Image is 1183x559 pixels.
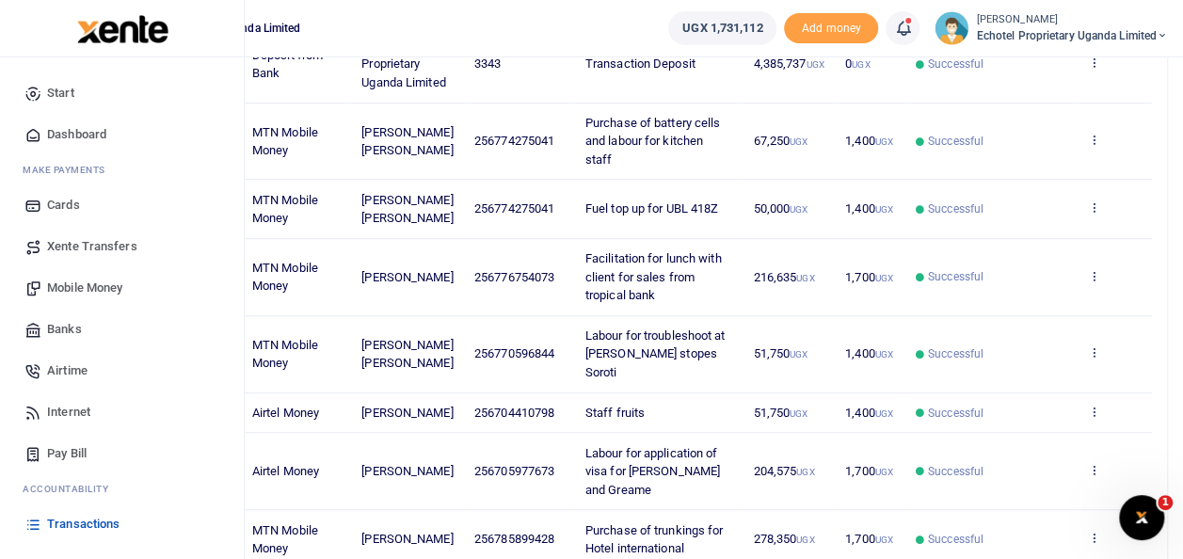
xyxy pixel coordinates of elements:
span: Successful [928,268,983,285]
span: 3343 [474,56,501,71]
li: M [15,155,229,184]
span: 256785899428 [474,532,554,546]
li: Toup your wallet [784,13,878,44]
span: [PERSON_NAME] [PERSON_NAME] [361,125,453,158]
span: UGX 1,731,112 [682,19,762,38]
span: Successful [928,56,983,72]
span: 50,000 [753,201,807,216]
span: Labour for application of visa for [PERSON_NAME] and Greame [585,446,720,497]
span: 1,400 [845,406,893,420]
a: Airtime [15,350,229,391]
span: 0 [845,56,870,71]
span: 204,575 [753,464,814,478]
a: Banks [15,309,229,350]
a: Add money [784,20,878,34]
small: UGX [875,408,893,419]
span: Successful [928,345,983,362]
span: Successful [928,531,983,548]
span: 278,350 [753,532,814,546]
span: Banks [47,320,82,339]
span: MTN Mobile Money [252,523,318,556]
a: Dashboard [15,114,229,155]
span: [PERSON_NAME] [361,532,453,546]
small: UGX [790,204,807,215]
span: 256704410798 [474,406,554,420]
small: UGX [875,535,893,545]
a: Mobile Money [15,267,229,309]
span: 4,385,737 [753,56,823,71]
a: Start [15,72,229,114]
span: 216,635 [753,270,814,284]
span: Airtel Money [252,406,319,420]
a: Cards [15,184,229,226]
span: MTN Mobile Money [252,261,318,294]
span: MTN Mobile Money [252,193,318,226]
span: Mobile Money [47,279,122,297]
span: 51,750 [753,346,807,360]
span: Xente Transfers [47,237,137,256]
span: Purchase of battery cells and labour for kitchen staff [585,116,721,167]
span: Successful [928,200,983,217]
small: UGX [875,349,893,359]
span: Facilitation for lunch with client for sales from tropical bank [585,251,722,302]
small: UGX [796,273,814,283]
small: [PERSON_NAME] [976,12,1168,28]
small: UGX [875,273,893,283]
span: ake Payments [32,163,105,177]
span: Airtel Money [252,464,319,478]
span: Successful [928,405,983,422]
iframe: Intercom live chat [1119,495,1164,540]
span: 256774275041 [474,201,554,216]
span: [PERSON_NAME] [361,464,453,478]
small: UGX [790,136,807,147]
span: 51,750 [753,406,807,420]
span: [PERSON_NAME] [PERSON_NAME] [361,193,453,226]
span: Dashboard [47,125,106,144]
span: 1,400 [845,346,893,360]
a: Internet [15,391,229,433]
span: [PERSON_NAME] [361,270,453,284]
span: 256776754073 [474,270,554,284]
a: Pay Bill [15,433,229,474]
span: Pay Bill [47,444,87,463]
span: 1,400 [845,201,893,216]
span: 1,700 [845,464,893,478]
small: UGX [806,59,823,70]
span: Staff fruits [585,406,645,420]
span: Echotel Proprietary Uganda Limited [976,27,1168,44]
span: 256774275041 [474,134,554,148]
span: Internet [47,403,90,422]
span: Fuel top up for UBL 418Z [585,201,718,216]
span: Transactions [47,515,120,534]
span: 1,400 [845,134,893,148]
span: Transaction Deposit [585,56,695,71]
span: countability [37,482,108,496]
span: Airtime [47,361,88,380]
small: UGX [875,204,893,215]
li: Wallet ballance [661,11,784,45]
small: UGX [852,59,870,70]
small: UGX [790,349,807,359]
small: UGX [796,535,814,545]
a: UGX 1,731,112 [668,11,776,45]
span: Labour for troubleshoot at [PERSON_NAME] stopes Soroti [585,328,726,379]
li: Ac [15,474,229,503]
span: MTN Mobile Money [252,338,318,371]
small: UGX [790,408,807,419]
span: Start [47,84,74,103]
span: 256770596844 [474,346,554,360]
a: logo-small logo-large logo-large [75,21,168,35]
span: Successful [928,463,983,480]
img: logo-large [77,15,168,43]
span: Echotel Proprietary Uganda Limited [361,39,445,89]
a: Xente Transfers [15,226,229,267]
a: profile-user [PERSON_NAME] Echotel Proprietary Uganda Limited [935,11,1168,45]
span: 1,700 [845,270,893,284]
span: 1 [1158,495,1173,510]
span: [PERSON_NAME] [PERSON_NAME] [361,338,453,371]
span: MTN Mobile Money [252,125,318,158]
small: UGX [875,136,893,147]
span: [PERSON_NAME] [361,406,453,420]
img: profile-user [935,11,968,45]
span: 256705977673 [474,464,554,478]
